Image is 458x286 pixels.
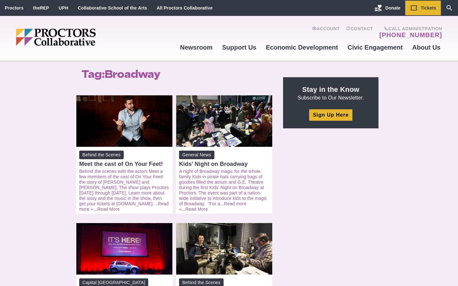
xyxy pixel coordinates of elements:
[78,5,147,10] a: Collaborative School of the Arts
[156,5,212,10] a: All Proctors Collaborative
[346,26,373,39] a: Contact
[175,39,217,56] a: Newsroom
[185,207,208,212] a: Read More
[81,68,268,80] h1: Tag:
[441,1,458,15] a: Search
[179,151,269,167] a: General News Kids’ Night on Broadway
[179,161,269,167] div: Kids’ Night on Broadway
[79,169,169,206] a: Behind the scenes with the actors Meet a few members of the cast of On Your Feet! the story of [P...
[405,1,441,15] a: Tickets
[407,39,445,56] a: About Us
[302,85,359,93] strong: Stay in the Know
[79,151,124,159] span: Behind the Scenes
[79,169,170,212] p: ...
[283,136,378,215] iframe: Advertisement
[179,201,246,212] a: Read more »
[421,5,436,10] span: Tickets
[385,5,400,10] span: Donate
[59,5,68,10] a: UPH
[312,26,340,39] a: Account
[378,26,442,31] span: Call Administration
[261,39,343,56] a: Economic Development
[16,29,145,46] img: Proctors logo
[309,109,352,120] a: Sign Up Here
[79,151,170,167] a: Behind the Scenes Meet the cast of On Your Feet!
[79,161,170,167] div: Meet the cast of On Your Feet!
[370,1,405,15] a: Donate
[97,207,120,212] a: Read More
[5,5,24,10] a: Proctors
[179,151,214,159] span: General News
[79,201,169,212] a: Read more »
[379,31,442,39] a: [PHONE_NUMBER]
[343,39,407,56] a: Civic Engagement
[291,85,371,101] p: Subscribe to Our Newsletter.
[105,68,160,80] span: Broadway
[179,169,267,206] a: A night of Broadway magic for the whole family Kids in pirate hats carrying bags of goodies fille...
[217,39,261,56] a: Support Us
[179,169,269,212] p: ...
[33,5,49,10] a: theREP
